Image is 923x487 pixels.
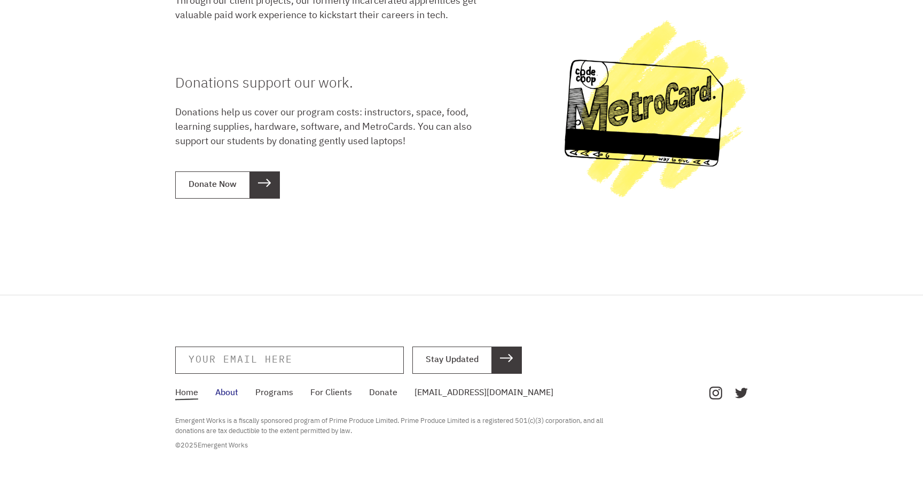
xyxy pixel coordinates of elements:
p: Emergent Works is a fiscally sponsored program of Prime Produce Limited. Prime Produce Limited is... [175,416,615,436]
a: [EMAIL_ADDRESS][DOMAIN_NAME] [414,387,553,397]
a: Donate Now [175,171,280,199]
a: For Clients [310,387,352,397]
button: Stay updated [412,347,522,374]
h2: Donations support our work. [175,74,506,93]
img: Metrocard [562,20,748,199]
p: Donations help us cover our program costs: instructors, space, food, learning supplies, hardware,... [175,106,506,149]
p: © 2025 Emergent Works [175,441,615,451]
a: Donate [369,387,397,397]
a: Home [175,387,198,409]
a: About [215,387,238,397]
span: Donate Now [176,172,249,198]
input: Your email here [175,347,404,374]
a: Programs [255,387,293,397]
span: Stay updated [413,347,491,373]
